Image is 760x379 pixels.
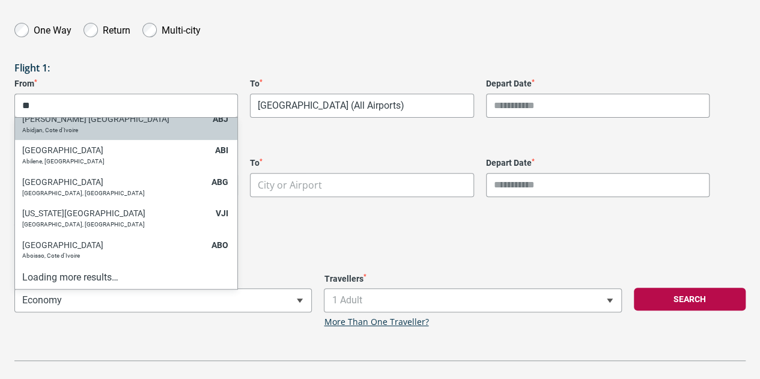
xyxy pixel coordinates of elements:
[211,177,228,187] span: ABG
[22,208,210,219] h6: [US_STATE][GEOGRAPHIC_DATA]
[324,317,428,327] a: More Than One Traveller?
[634,288,746,311] button: Search
[324,274,621,284] label: Travellers
[103,22,130,36] label: Return
[15,94,237,118] input: Search
[22,240,205,250] h6: [GEOGRAPHIC_DATA]
[22,158,209,165] p: Abilene, [GEOGRAPHIC_DATA]
[15,289,311,312] span: Economy
[22,145,209,156] h6: [GEOGRAPHIC_DATA]
[22,177,205,187] h6: [GEOGRAPHIC_DATA]
[251,174,473,197] span: City or Airport
[22,190,205,197] p: [GEOGRAPHIC_DATA], [GEOGRAPHIC_DATA]
[251,94,473,117] span: Bangkok, Thailand
[258,178,322,192] span: City or Airport
[14,142,746,153] h3: Flight 2:
[213,114,228,124] span: ABJ
[216,208,228,218] span: VJI
[215,145,228,155] span: ABI
[250,79,473,89] label: To
[486,79,710,89] label: Depart Date
[250,173,473,197] span: City or Airport
[22,127,207,134] p: Abidjan, Cote d'Ivoire
[22,114,207,124] h6: [PERSON_NAME] [GEOGRAPHIC_DATA]
[250,94,473,118] span: Bangkok, Thailand
[211,240,228,250] span: ABO
[14,288,312,312] span: Economy
[162,22,201,36] label: Multi-city
[324,288,621,312] span: 1 Adult
[324,289,621,312] span: 1 Adult
[486,158,710,168] label: Depart Date
[22,221,210,228] p: [GEOGRAPHIC_DATA], [GEOGRAPHIC_DATA]
[15,265,237,289] li: Loading more results…
[34,22,71,36] label: One Way
[250,158,473,168] label: To
[22,252,205,259] p: Aboisso, Cote d'Ivoire
[14,79,238,89] label: From
[14,94,238,118] span: City or Airport
[14,62,746,74] h3: Flight 1:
